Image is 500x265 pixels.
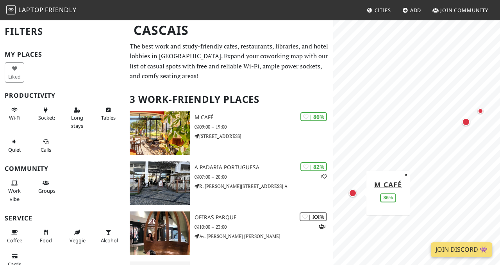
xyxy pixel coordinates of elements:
[101,237,118,244] span: Alcohol
[98,104,118,124] button: Tables
[18,5,44,14] span: Laptop
[5,20,120,43] h2: Filters
[195,114,334,121] h3: M Café
[380,193,396,202] div: 86%
[6,5,16,14] img: LaptopFriendly
[461,116,471,127] div: Map marker
[440,7,488,14] span: Join Community
[320,173,327,180] p: 1
[5,104,24,124] button: Wi-Fi
[300,112,327,121] div: | 86%
[36,177,55,197] button: Groups
[36,104,55,124] button: Sockets
[125,211,333,255] a: Oeiras Parque | XX% 1 Oeiras Parque 10:00 – 23:00 Av. [PERSON_NAME] [PERSON_NAME]
[374,179,402,189] a: M Café
[101,114,116,121] span: Work-friendly tables
[9,114,20,121] span: Stable Wi-Fi
[125,161,333,205] a: A Padaria Portuguesa | 82% 1 A Padaria Portuguesa 07:00 – 20:00 R. [PERSON_NAME][STREET_ADDRESS] A
[195,223,334,231] p: 10:00 – 23:00
[130,211,190,255] img: Oeiras Parque
[6,4,77,17] a: LaptopFriendly LaptopFriendly
[5,165,120,172] h3: Community
[125,111,333,155] a: M Café | 86% M Café 09:00 – 19:00 [STREET_ADDRESS]
[195,164,334,171] h3: A Padaria Portuguesa
[5,51,120,58] h3: My Places
[300,212,327,221] div: | XX%
[67,104,87,132] button: Long stays
[36,226,55,247] button: Food
[36,135,55,156] button: Calls
[319,223,327,230] p: 1
[364,3,394,17] a: Cities
[5,226,24,247] button: Coffee
[347,188,358,199] div: Map marker
[40,237,52,244] span: Food
[429,3,491,17] a: Join Community
[5,135,24,156] button: Quiet
[402,170,410,179] button: Close popup
[476,106,485,116] div: Map marker
[431,242,492,257] a: Join Discord 👾
[38,187,55,194] span: Group tables
[7,237,22,244] span: Coffee
[38,114,56,121] span: Power sockets
[5,177,24,205] button: Work vibe
[195,214,334,221] h3: Oeiras Parque
[130,88,329,111] h2: 3 Work-Friendly Places
[127,20,332,41] h1: Cascais
[399,3,425,17] a: Add
[195,233,334,240] p: Av. [PERSON_NAME] [PERSON_NAME]
[195,132,334,140] p: [STREET_ADDRESS]
[5,92,120,99] h3: Productivity
[5,215,120,222] h3: Service
[195,173,334,181] p: 07:00 – 20:00
[195,183,334,190] p: R. [PERSON_NAME][STREET_ADDRESS] A
[8,187,21,202] span: People working
[130,41,329,81] p: The best work and study-friendly cafes, restaurants, libraries, and hotel lobbies in [GEOGRAPHIC_...
[8,146,21,153] span: Quiet
[67,226,87,247] button: Veggie
[45,5,76,14] span: Friendly
[410,7,421,14] span: Add
[70,237,86,244] span: Veggie
[130,161,190,205] img: A Padaria Portuguesa
[195,123,334,131] p: 09:00 – 19:00
[71,114,83,129] span: Long stays
[130,111,190,155] img: M Café
[98,226,118,247] button: Alcohol
[300,162,327,171] div: | 82%
[41,146,51,153] span: Video/audio calls
[375,7,391,14] span: Cities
